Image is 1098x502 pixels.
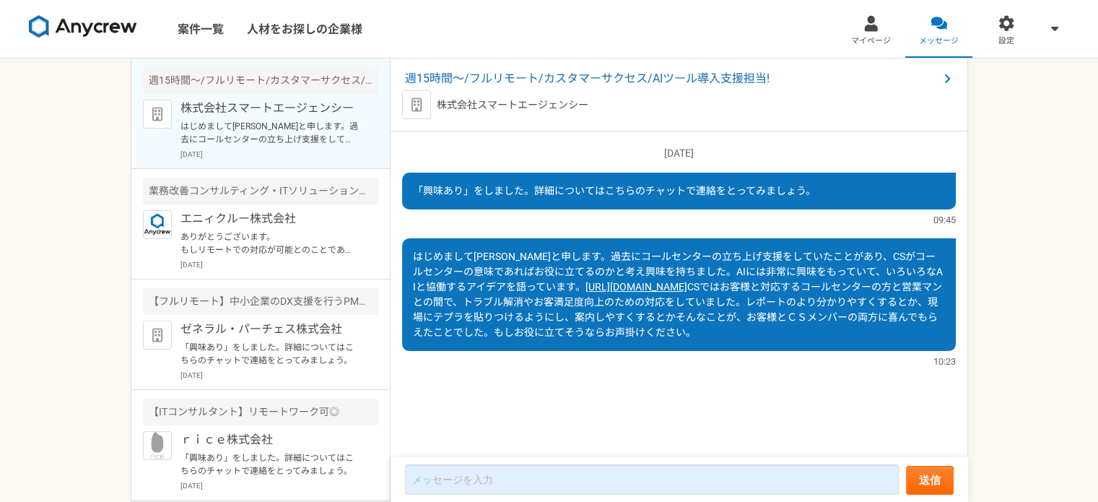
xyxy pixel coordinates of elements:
[143,67,378,94] div: 週15時間〜/フルリモート/カスタマーサクセス/AIツール導入支援担当!
[143,288,378,315] div: 【フルリモート】中小企業のDX支援を行うPM新規募集
[180,149,378,160] p: [DATE]
[405,70,938,87] span: 週15時間〜/フルリモート/カスタマーサクセス/AIツール導入支援担当!
[933,355,956,368] span: 10:23
[180,431,359,449] p: ｒｉｃｅ株式会社
[180,451,359,477] p: 「興味あり」をしました。詳細についてはこちらのチャットで連絡をとってみましょう。
[180,480,378,491] p: [DATE]
[29,15,137,38] img: 8DqYSo04kwAAAAASUVORK5CYII=
[143,431,172,460] img: rice_gray.png
[143,210,172,239] img: logo_text_blue_01.png
[180,341,359,367] p: 「興味あり」をしました。詳細についてはこちらのチャットで連絡をとってみましょう。
[851,35,891,47] span: マイページ
[402,90,431,119] img: default_org_logo-42cde973f59100197ec2c8e796e4974ac8490bb5b08a0eb061ff975e4574aa76.png
[143,399,378,425] div: 【ITコンサルタント】リモートワーク可◎
[180,259,378,270] p: [DATE]
[906,466,954,495] button: 送信
[585,281,687,293] a: [URL][DOMAIN_NAME]
[180,230,359,256] p: ありがとうございます。 もしリモートでの対応が可能とのことであれば改めてご案内させていただければと思います。 よろしくお願い致します。
[413,251,943,293] span: はじめまして[PERSON_NAME]と申します。過去にコールセンターの立ち上げ支援をしていたことがあり、CSがコールセンターの意味であればお役に立てるのかと考え興味を持ちました。AIには非常に...
[180,321,359,338] p: ゼネラル・パーチェス株式会社
[143,178,378,204] div: 業務改善コンサルティング・ITソリューションのコンサルタント・PM業務を募集！
[413,185,816,196] span: 「興味あり」をしました。詳細についてはこちらのチャットで連絡をとってみましょう。
[919,35,959,47] span: メッセージ
[180,370,378,381] p: [DATE]
[402,146,956,161] p: [DATE]
[437,98,588,113] p: 株式会社スマートエージェンシー
[998,35,1014,47] span: 設定
[180,210,359,228] p: エニィクルー株式会社
[933,213,956,227] span: 09:45
[180,120,359,146] p: はじめまして[PERSON_NAME]と申します。過去にコールセンターの立ち上げ支援をしていたことがあり、CSがコールセンターの意味であればお役に立てるのかと考え興味を持ちました。AIには非常に...
[180,100,359,117] p: 株式会社スマートエージェンシー
[143,321,172,350] img: default_org_logo-42cde973f59100197ec2c8e796e4974ac8490bb5b08a0eb061ff975e4574aa76.png
[143,100,172,129] img: default_org_logo-42cde973f59100197ec2c8e796e4974ac8490bb5b08a0eb061ff975e4574aa76.png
